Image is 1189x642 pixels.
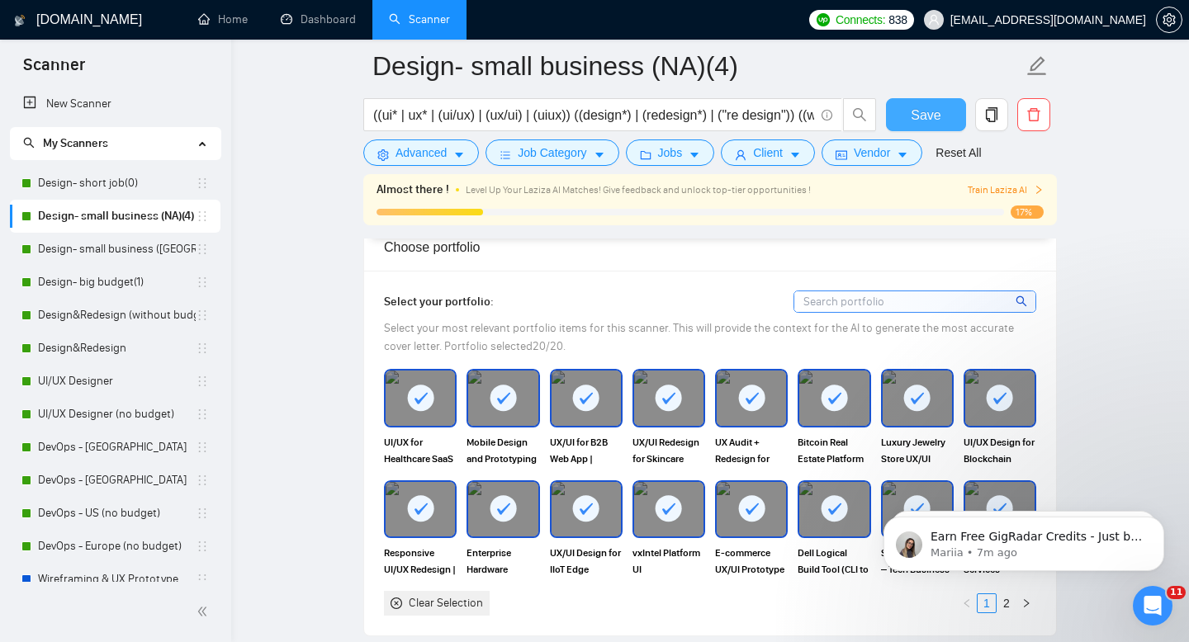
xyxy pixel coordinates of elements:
span: caret-down [897,149,908,161]
span: double-left [197,603,213,620]
a: Design&Redesign (without budget) [38,299,196,332]
span: Mobile Design and Prototyping for Mexbs Mobile Application [467,434,539,467]
span: UI/UX for Healthcare SaaS | Figma, UX Audit, Wireframes, Responsive [384,434,457,467]
span: holder [196,177,209,190]
span: Dell Logical Build Tool (CLI to GUI Transformation) [798,545,870,578]
a: Design- small business ([GEOGRAPHIC_DATA])(4) [38,233,196,266]
a: 2 [997,594,1016,612]
span: Scanner [10,53,98,87]
li: DevOps - US (no budget) [10,497,220,530]
span: Level Up Your Laziza AI Matches! Give feedback and unlock top-tier opportunities ! [466,184,811,196]
span: 838 [888,11,907,29]
span: delete [1018,107,1049,122]
span: search [23,137,35,149]
li: Design- small business (Europe)(4) [10,233,220,266]
input: Scanner name... [372,45,1023,87]
li: DevOps - US [10,431,220,464]
li: 2 [997,593,1016,613]
span: holder [196,342,209,355]
span: edit [1026,55,1048,77]
a: Wireframing & UX Prototype [38,563,196,596]
span: caret-down [689,149,700,161]
img: logo [14,7,26,34]
span: Select your portfolio: [384,295,494,309]
span: holder [196,573,209,586]
span: search [844,107,875,122]
span: holder [196,309,209,322]
span: Vendor [854,144,890,162]
a: Design- short job(0) [38,167,196,200]
span: holder [196,540,209,553]
li: Previous Page [957,593,977,613]
span: holder [196,507,209,520]
a: DevOps - [GEOGRAPHIC_DATA] [38,464,196,497]
button: copy [975,98,1008,131]
button: delete [1017,98,1050,131]
li: Design- big budget(1) [10,266,220,299]
span: caret-down [789,149,801,161]
button: right [1016,593,1036,613]
span: setting [377,149,389,161]
span: Luxury Jewelry Store UX/UI Redesign | Figma, E-commerce, Mobile-First [881,434,954,467]
input: Search portfolio [794,291,1035,312]
span: 11 [1167,586,1186,599]
li: New Scanner [10,87,220,120]
span: holder [196,375,209,388]
a: New Scanner [23,87,207,120]
span: holder [196,441,209,454]
span: Client [753,144,783,162]
span: holder [196,276,209,289]
li: Design- short job(0) [10,167,220,200]
li: Design&Redesign (without budget) [10,299,220,332]
span: 17% [1011,205,1044,219]
button: setting [1156,7,1182,33]
button: Train Laziza AI [968,182,1044,198]
span: holder [196,408,209,421]
span: user [928,14,940,26]
li: Design&Redesign [10,332,220,365]
span: left [962,598,972,608]
span: caret-down [594,149,605,161]
a: setting [1156,13,1182,26]
a: dashboardDashboard [281,12,356,26]
iframe: Intercom live chat [1133,586,1172,625]
a: UI/UX Designer (no budget) [38,398,196,431]
a: Design&Redesign [38,332,196,365]
span: vxIntel Platform UI (Cybersecurity Data Interface) [632,545,705,578]
a: Reset All [936,144,981,162]
span: Select your most relevant portfolio items for this scanner. This will provide the context for the... [384,321,1014,353]
span: Bitcoin Real Estate Platform UX/UI Design | Figma, Crypto, Real Estate [798,434,870,467]
span: holder [196,210,209,223]
span: UX/UI for B2B Web App | Figma, Dashboards, Wireframes, UX Strategy [550,434,623,467]
span: holder [196,474,209,487]
span: user [735,149,746,161]
a: Design- big budget(1) [38,266,196,299]
span: copy [976,107,1007,122]
li: Next Page [1016,593,1036,613]
span: holder [196,243,209,256]
a: DevOps - US (no budget) [38,497,196,530]
a: 1 [978,594,996,612]
div: Choose portfolio [384,224,1036,271]
input: Search Freelance Jobs... [373,105,814,125]
button: left [957,593,977,613]
a: homeHome [198,12,248,26]
button: idcardVendorcaret-down [822,139,922,166]
span: My Scanners [43,136,108,150]
button: search [843,98,876,131]
span: bars [500,149,511,161]
a: UI/UX Designer [38,365,196,398]
span: setting [1157,13,1182,26]
a: searchScanner [389,12,450,26]
span: UI/UX Design for Blockchain Investment Platform Dashboard [964,434,1036,467]
a: DevOps - [GEOGRAPHIC_DATA] [38,431,196,464]
button: folderJobscaret-down [626,139,715,166]
button: settingAdvancedcaret-down [363,139,479,166]
img: upwork-logo.png [817,13,830,26]
li: DevOps - Europe (no budget) [10,530,220,563]
span: right [1021,598,1031,608]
